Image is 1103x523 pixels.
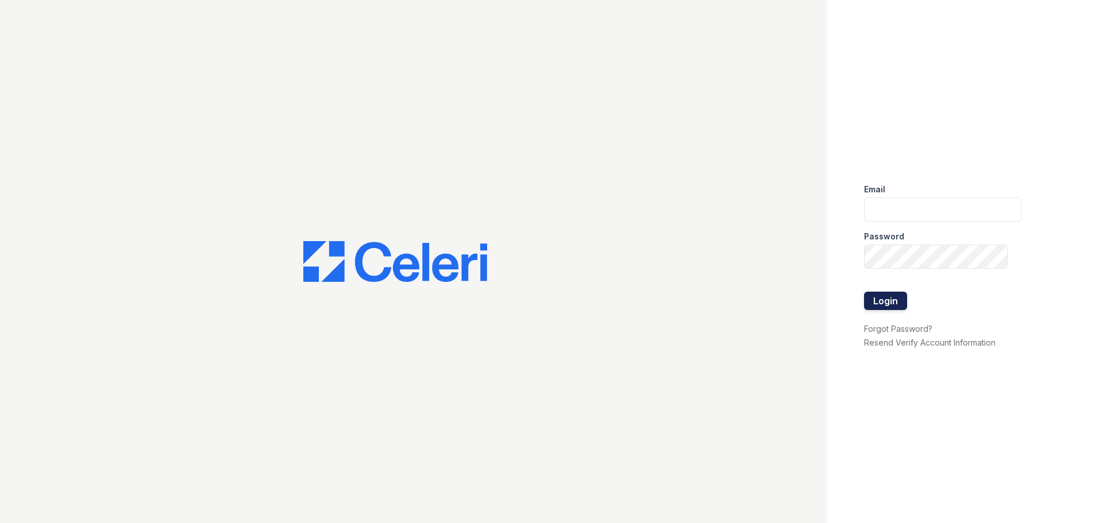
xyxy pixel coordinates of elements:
[864,324,932,334] a: Forgot Password?
[303,241,487,282] img: CE_Logo_Blue-a8612792a0a2168367f1c8372b55b34899dd931a85d93a1a3d3e32e68fde9ad4.png
[864,292,907,310] button: Login
[864,231,904,242] label: Password
[864,184,885,195] label: Email
[864,338,996,347] a: Resend Verify Account Information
